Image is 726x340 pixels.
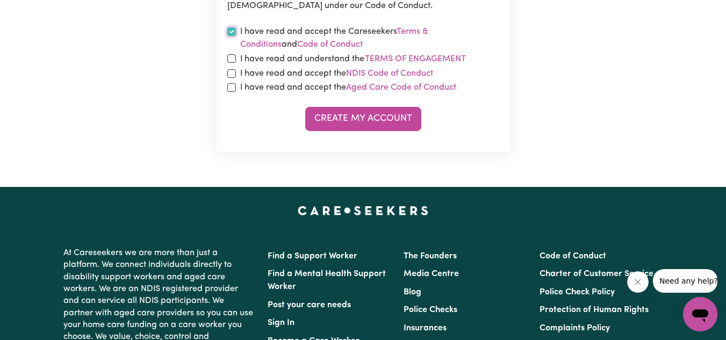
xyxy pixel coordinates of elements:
[540,288,615,296] a: Police Check Policy
[683,297,717,331] iframe: Button to launch messaging window
[627,271,649,293] iframe: Close message
[6,8,65,16] span: Need any help?
[404,252,457,261] a: The Founders
[297,40,363,49] a: Code of Conduct
[268,319,294,327] a: Sign In
[404,324,447,332] a: Insurances
[346,83,456,92] a: Aged Care Code of Conduct
[540,306,649,314] a: Protection of Human Rights
[240,52,466,66] label: I have read and understand the
[364,52,466,66] button: I have read and understand the
[268,270,386,291] a: Find a Mental Health Support Worker
[298,206,428,215] a: Careseekers home page
[268,252,357,261] a: Find a Support Worker
[305,107,421,131] button: Create My Account
[404,288,421,296] a: Blog
[346,69,433,78] a: NDIS Code of Conduct
[240,67,433,80] label: I have read and accept the
[268,301,351,309] a: Post your care needs
[540,270,653,278] a: Charter of Customer Service
[540,324,610,332] a: Complaints Policy
[240,81,456,94] label: I have read and accept the
[540,252,606,261] a: Code of Conduct
[240,25,499,51] label: I have read and accept the Careseekers and
[404,270,459,278] a: Media Centre
[404,306,457,314] a: Police Checks
[653,269,717,293] iframe: Message from company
